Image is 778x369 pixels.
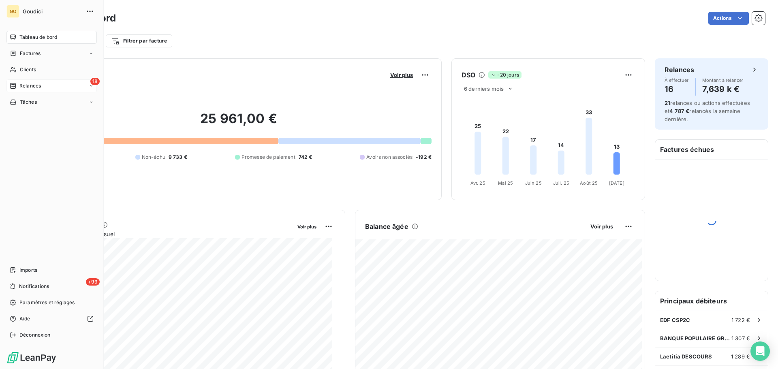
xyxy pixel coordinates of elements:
h6: Principaux débiteurs [655,291,768,311]
span: 1 289 € [731,353,750,360]
span: Factures [20,50,41,57]
span: Imports [19,267,37,274]
h6: Balance âgée [365,222,408,231]
span: À effectuer [665,78,689,83]
span: Déconnexion [19,331,51,339]
button: Actions [708,12,749,25]
button: Voir plus [588,223,616,230]
span: -20 jours [488,71,521,79]
span: 9 733 € [169,154,187,161]
span: Tableau de bord [19,34,57,41]
span: 742 € [299,154,312,161]
span: relances ou actions effectuées et relancés la semaine dernière. [665,100,750,122]
span: Relances [19,82,41,90]
tspan: Juil. 25 [553,180,569,186]
span: Voir plus [390,72,413,78]
span: Chiffre d'affaires mensuel [46,230,292,238]
h4: 16 [665,83,689,96]
span: 18 [90,78,100,85]
span: Avoirs non associés [366,154,413,161]
h6: DSO [462,70,475,80]
span: Tâches [20,98,37,106]
div: GO [6,5,19,18]
span: -192 € [416,154,432,161]
h6: Factures échues [655,140,768,159]
tspan: Avr. 25 [470,180,485,186]
h2: 25 961,00 € [46,111,432,135]
div: Open Intercom Messenger [750,341,770,361]
span: 6 derniers mois [464,85,504,92]
span: +99 [86,278,100,286]
span: 1 307 € [731,335,750,341]
span: Aide [19,315,30,322]
button: Voir plus [295,223,319,230]
span: Notifications [19,283,49,290]
tspan: Juin 25 [525,180,542,186]
span: 4 787 € [669,108,689,114]
h4: 7,639 k € [702,83,744,96]
span: Non-échu [142,154,165,161]
span: 1 722 € [731,317,750,323]
span: Voir plus [297,224,316,230]
span: Voir plus [590,223,613,230]
tspan: Août 25 [580,180,598,186]
span: EDF CSP2C [660,317,690,323]
span: Promesse de paiement [242,154,295,161]
span: Laetitia DESCOURS [660,353,712,360]
span: 21 [665,100,670,106]
a: Aide [6,312,97,325]
tspan: Mai 25 [498,180,513,186]
span: Paramètres et réglages [19,299,75,306]
img: Logo LeanPay [6,351,57,364]
span: Clients [20,66,36,73]
button: Filtrer par facture [106,34,172,47]
tspan: [DATE] [609,180,624,186]
span: Montant à relancer [702,78,744,83]
h6: Relances [665,65,694,75]
button: Voir plus [388,71,415,79]
span: BANQUE POPULAIRE GRAND OUEST [660,335,731,341]
span: Goudici [23,8,81,15]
